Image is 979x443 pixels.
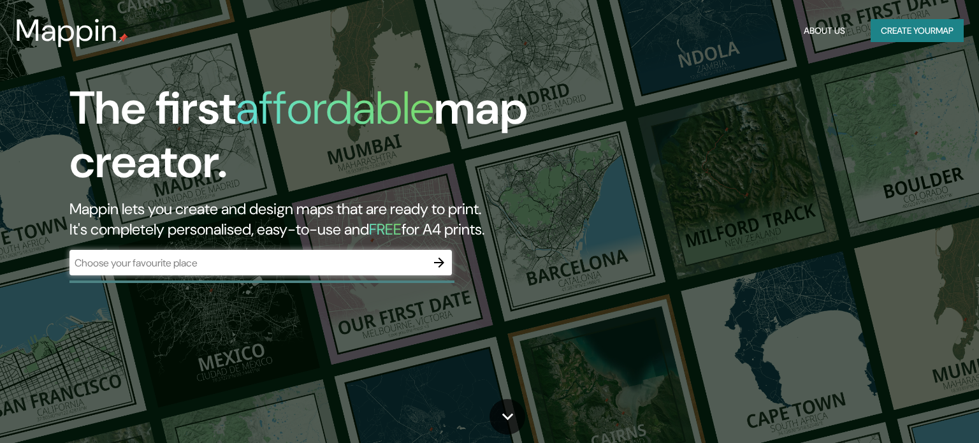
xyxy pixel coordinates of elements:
img: mappin-pin [118,33,128,43]
h5: FREE [369,219,402,239]
h2: Mappin lets you create and design maps that are ready to print. It's completely personalised, eas... [69,199,559,240]
button: About Us [799,19,850,43]
h1: affordable [236,78,434,138]
h1: The first map creator. [69,82,559,199]
button: Create yourmap [871,19,964,43]
h3: Mappin [15,13,118,48]
input: Choose your favourite place [69,256,426,270]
